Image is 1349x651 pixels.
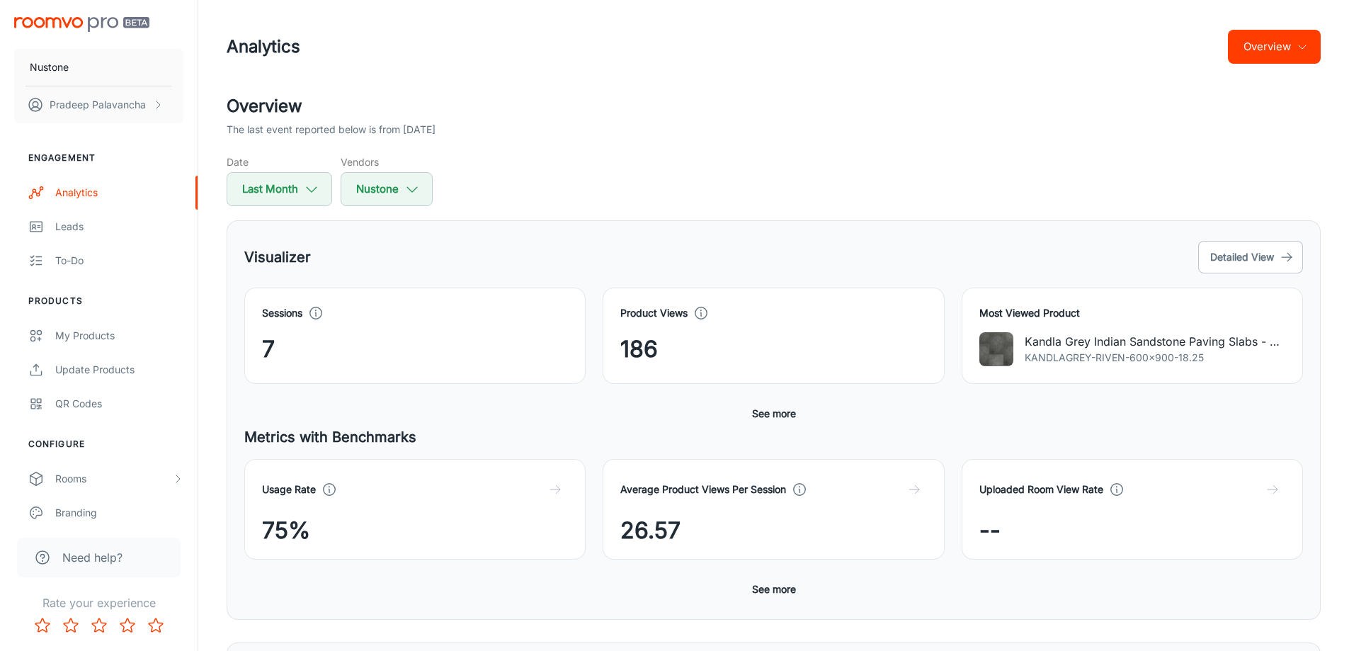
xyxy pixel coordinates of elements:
[14,86,183,123] button: Pradeep Palavancha
[57,611,85,640] button: Rate 2 star
[55,185,183,200] div: Analytics
[14,17,149,32] img: Roomvo PRO Beta
[55,219,183,234] div: Leads
[1198,241,1303,273] button: Detailed View
[1228,30,1321,64] button: Overview
[620,332,658,366] span: 186
[620,305,688,321] h4: Product Views
[979,482,1103,497] h4: Uploaded Room View Rate
[55,362,183,378] div: Update Products
[11,594,186,611] p: Rate your experience
[62,549,123,566] span: Need help?
[55,253,183,268] div: To-do
[262,482,316,497] h4: Usage Rate
[262,305,302,321] h4: Sessions
[227,122,436,137] p: The last event reported below is from [DATE]
[227,154,332,169] h5: Date
[746,401,802,426] button: See more
[30,60,69,75] p: Nustone
[227,94,1321,119] h2: Overview
[55,396,183,412] div: QR Codes
[55,505,183,521] div: Branding
[979,514,1001,548] span: --
[244,247,311,268] h5: Visualizer
[142,611,170,640] button: Rate 5 star
[55,328,183,344] div: My Products
[979,332,1013,366] img: Kandla Grey Indian Sandstone Paving Slabs - Riven - 600x900 - 22mm
[227,34,300,60] h1: Analytics
[262,332,275,366] span: 7
[28,611,57,640] button: Rate 1 star
[746,577,802,602] button: See more
[341,172,433,206] button: Nustone
[620,482,786,497] h4: Average Product Views Per Session
[1025,333,1285,350] p: Kandla Grey Indian Sandstone Paving Slabs - Riven - 600x900 - 22mm
[244,426,1303,448] h5: Metrics with Benchmarks
[1025,350,1285,366] p: KANDLAGREY-RIVEN-600x900-18.25
[113,611,142,640] button: Rate 4 star
[262,514,310,548] span: 75%
[979,305,1285,321] h4: Most Viewed Product
[85,611,113,640] button: Rate 3 star
[227,172,332,206] button: Last Month
[620,514,681,548] span: 26.57
[55,471,172,487] div: Rooms
[50,97,146,113] p: Pradeep Palavancha
[341,154,433,169] h5: Vendors
[14,49,183,86] button: Nustone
